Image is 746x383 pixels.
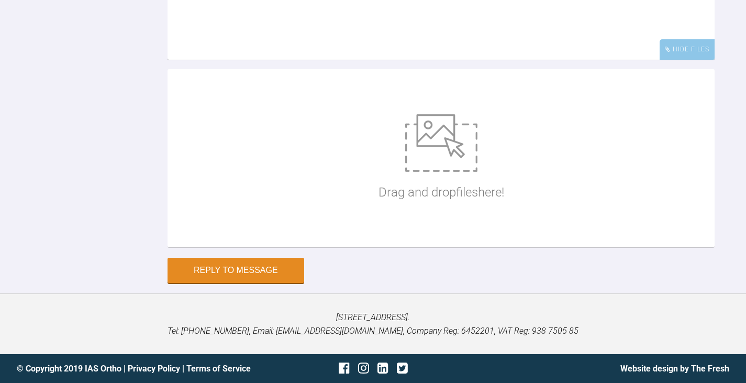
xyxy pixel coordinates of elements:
p: Drag and drop files here! [378,182,504,202]
a: Terms of Service [186,364,251,374]
a: Website design by The Fresh [620,364,729,374]
div: Hide Files [660,39,715,60]
div: © Copyright 2019 IAS Ortho | | [17,362,254,376]
button: Reply to Message [168,258,304,283]
a: Privacy Policy [128,364,180,374]
p: [STREET_ADDRESS]. Tel: [PHONE_NUMBER], Email: [EMAIL_ADDRESS][DOMAIN_NAME], Company Reg: 6452201,... [17,311,729,337]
